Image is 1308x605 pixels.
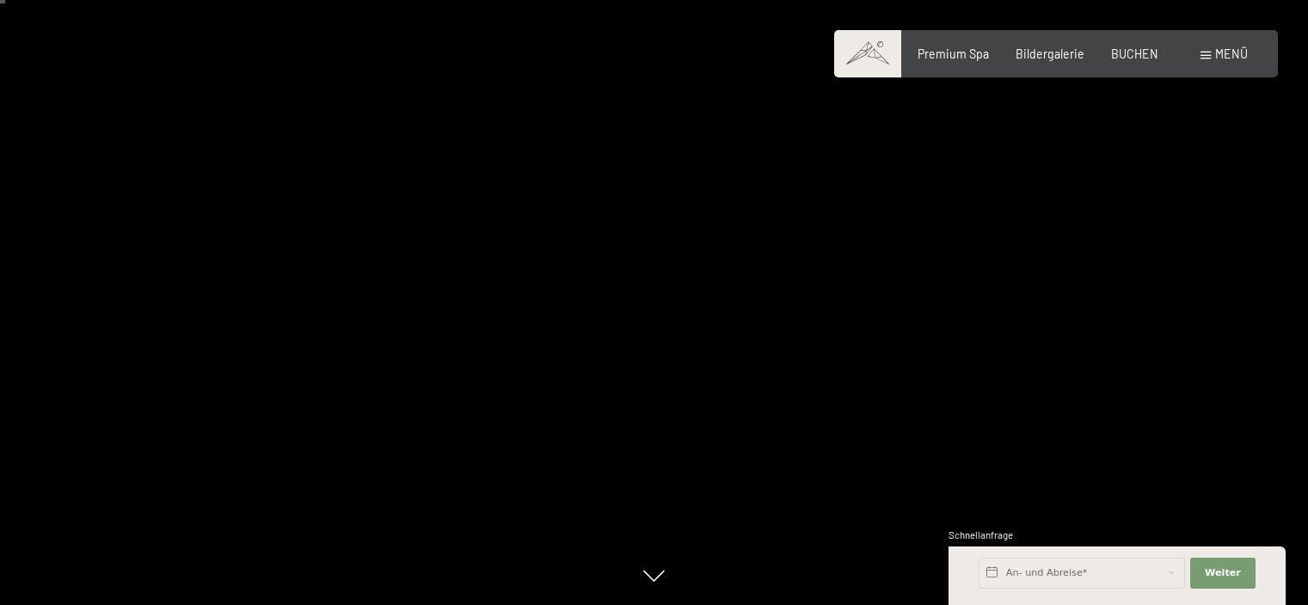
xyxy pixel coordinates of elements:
[1190,558,1256,589] button: Weiter
[918,46,989,61] a: Premium Spa
[1016,46,1084,61] a: Bildergalerie
[1111,46,1158,61] a: BUCHEN
[1215,46,1248,61] span: Menü
[1205,566,1241,580] span: Weiter
[949,529,1013,540] span: Schnellanfrage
